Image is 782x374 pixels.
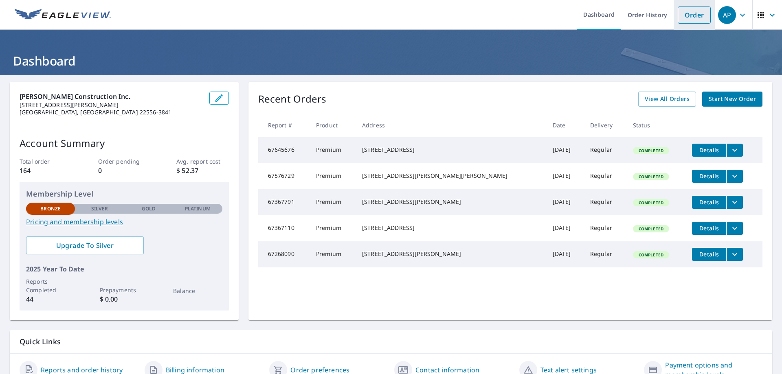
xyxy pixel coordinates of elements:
p: Order pending [98,157,150,166]
td: 67268090 [258,241,310,267]
span: Details [697,224,721,232]
p: Recent Orders [258,92,327,107]
p: 164 [20,166,72,175]
td: 67367110 [258,215,310,241]
div: [STREET_ADDRESS][PERSON_NAME] [362,250,540,258]
p: 2025 Year To Date [26,264,222,274]
h1: Dashboard [10,52,772,69]
td: Regular [584,163,626,189]
td: Premium [310,163,356,189]
img: EV Logo [15,9,111,21]
span: Completed [634,148,668,153]
button: filesDropdownBtn-67268090 [726,248,743,261]
th: Status [626,113,686,137]
td: [DATE] [546,137,584,163]
td: 67576729 [258,163,310,189]
td: Regular [584,137,626,163]
button: detailsBtn-67367791 [692,196,726,209]
span: Details [697,198,721,206]
td: Regular [584,241,626,267]
p: 0 [98,166,150,175]
td: 67645676 [258,137,310,163]
p: Quick Links [20,337,762,347]
div: [STREET_ADDRESS][PERSON_NAME][PERSON_NAME] [362,172,540,180]
td: [DATE] [546,163,584,189]
td: [DATE] [546,241,584,267]
button: filesDropdownBtn-67645676 [726,144,743,157]
span: Upgrade To Silver [33,241,137,250]
button: filesDropdownBtn-67367110 [726,222,743,235]
button: detailsBtn-67576729 [692,170,726,183]
button: filesDropdownBtn-67576729 [726,170,743,183]
p: Prepayments [100,286,149,294]
p: Membership Level [26,188,222,199]
span: Completed [634,200,668,206]
p: Gold [142,205,156,212]
p: Bronze [40,205,61,212]
th: Address [356,113,546,137]
span: Completed [634,174,668,179]
span: Details [697,146,721,154]
th: Delivery [584,113,626,137]
td: Premium [310,137,356,163]
p: Reports Completed [26,277,75,294]
span: Start New Order [709,94,756,104]
p: Balance [173,287,222,295]
a: Pricing and membership levels [26,217,222,227]
th: Report # [258,113,310,137]
span: View All Orders [645,94,690,104]
span: Completed [634,252,668,258]
span: Details [697,250,721,258]
span: Completed [634,226,668,232]
p: Silver [91,205,108,212]
p: Total order [20,157,72,166]
div: [STREET_ADDRESS] [362,224,540,232]
button: detailsBtn-67645676 [692,144,726,157]
p: $ 0.00 [100,294,149,304]
div: AP [718,6,736,24]
p: Platinum [185,205,211,212]
button: detailsBtn-67268090 [692,248,726,261]
td: 67367791 [258,189,310,215]
p: Avg. report cost [176,157,228,166]
th: Product [310,113,356,137]
p: [GEOGRAPHIC_DATA], [GEOGRAPHIC_DATA] 22556-3841 [20,109,203,116]
td: Premium [310,215,356,241]
td: Premium [310,241,356,267]
th: Date [546,113,584,137]
div: [STREET_ADDRESS][PERSON_NAME] [362,198,540,206]
td: Regular [584,215,626,241]
p: $ 52.37 [176,166,228,175]
a: Upgrade To Silver [26,236,144,254]
span: Details [697,172,721,180]
td: Premium [310,189,356,215]
td: Regular [584,189,626,215]
td: [DATE] [546,189,584,215]
button: filesDropdownBtn-67367791 [726,196,743,209]
p: 44 [26,294,75,304]
a: Start New Order [702,92,762,107]
a: Order [678,7,711,24]
div: [STREET_ADDRESS] [362,146,540,154]
p: [PERSON_NAME] Construction Inc. [20,92,203,101]
p: [STREET_ADDRESS][PERSON_NAME] [20,101,203,109]
a: View All Orders [638,92,696,107]
td: [DATE] [546,215,584,241]
p: Account Summary [20,136,229,151]
button: detailsBtn-67367110 [692,222,726,235]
